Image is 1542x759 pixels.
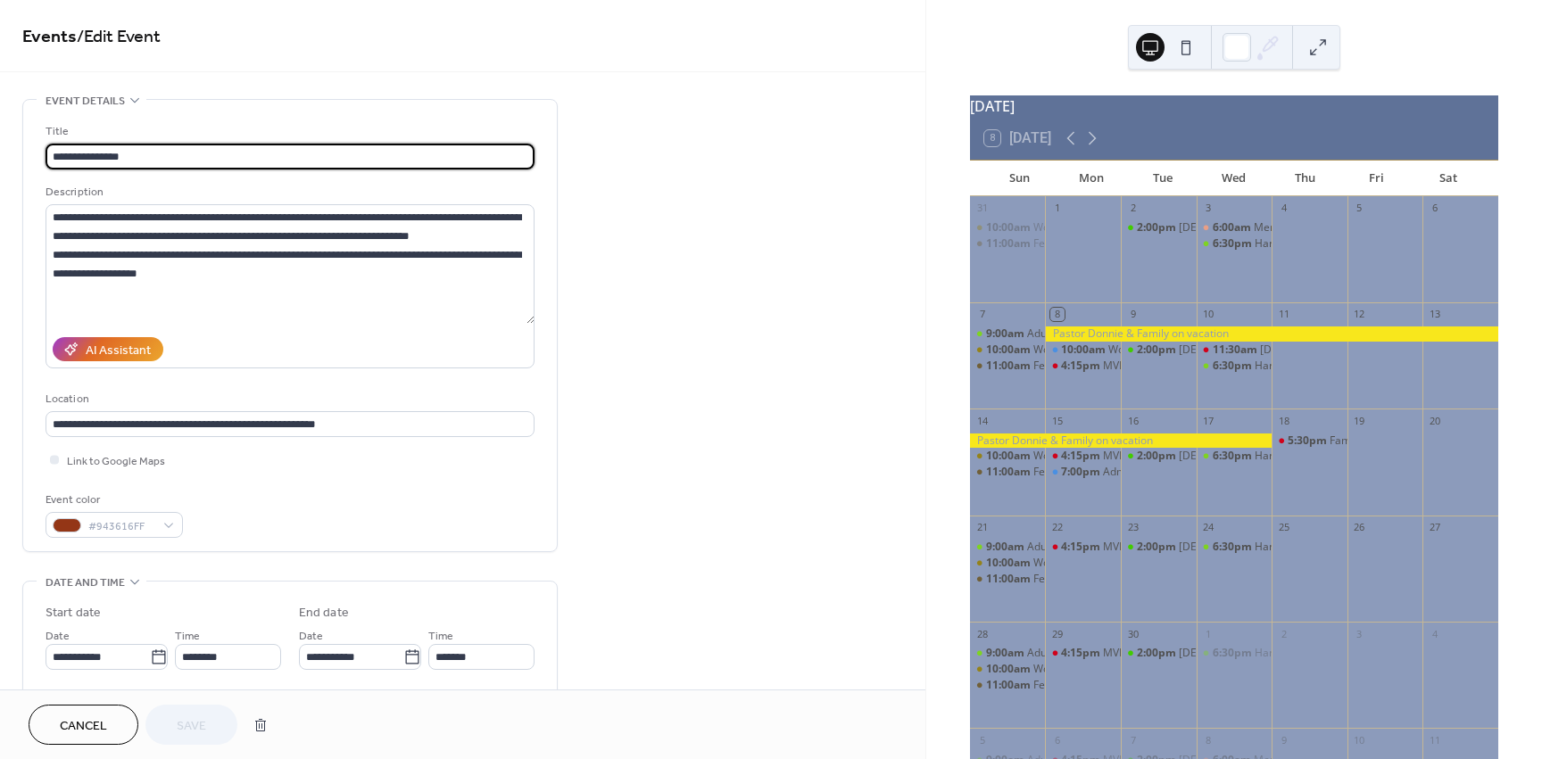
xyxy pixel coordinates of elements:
div: Bible Study at LTC [1121,342,1197,358]
div: [DEMOGRAPHIC_DATA] Study at LTC [1179,342,1361,358]
div: Hand Bell Rehersal [1255,646,1349,661]
div: AI Assistant [86,342,151,360]
div: Worship / YouTube Live [970,449,1046,464]
div: MVBS 2025-2026 [1045,540,1121,555]
div: Fellowship [970,572,1046,587]
div: Pastor Donnie & Family on vacation [1045,326,1498,342]
div: Hand Bell Rehersal [1197,236,1273,252]
div: Fri [1341,161,1413,196]
div: 14 [975,414,989,427]
div: Adult [DATE] [DEMOGRAPHIC_DATA] Study [1027,646,1241,661]
div: Hand Bell Rehersal [1197,359,1273,374]
span: Event details [46,92,125,111]
span: 6:30pm [1213,236,1255,252]
div: 12 [1353,308,1366,321]
div: 4 [1277,202,1290,215]
div: Adult Sunday Bible Study [970,326,1046,342]
div: 8 [1202,733,1215,747]
div: 3 [1202,202,1215,215]
div: 2 [1277,627,1290,640]
div: Men's Breakfast [1254,220,1335,235]
div: 13 [1428,308,1441,321]
div: Men's Breakfast [1197,220,1273,235]
div: Worship / YouTube Live [1033,342,1149,358]
div: 2 [1126,202,1140,215]
div: Hand Bell Rehersal [1255,449,1349,464]
div: MVBS [DATE]-[DATE] [1103,646,1208,661]
div: 30 [1126,627,1140,640]
span: 10:00am [986,449,1033,464]
span: 11:00am [986,359,1033,374]
div: Bible Study at LTC [1121,646,1197,661]
div: 1 [1050,202,1064,215]
span: Date [299,627,323,646]
div: Fellowship [970,236,1046,252]
div: [DEMOGRAPHIC_DATA] Study at LTC [1179,220,1361,235]
span: 7:00pm [1061,465,1103,480]
div: Wed [1198,161,1270,196]
div: Worship / YouTube Live [1033,662,1149,677]
div: [DEMOGRAPHIC_DATA] Study at LTC [1179,646,1361,661]
div: Adult Sunday Bible Study [970,646,1046,661]
div: 1 [1202,627,1215,640]
div: Families with Kids Bible Study [1272,433,1347,449]
span: 2:00pm [1137,220,1179,235]
div: Ladies Luncheon [1197,342,1273,358]
div: Worship Team Meeting [1108,342,1224,358]
span: / Edit Event [77,20,161,54]
div: Hand Bell Rehersal [1255,236,1349,252]
div: Description [46,183,531,202]
span: 4:15pm [1061,646,1103,661]
div: Hand Bell Rehersal [1197,540,1273,555]
span: Date and time [46,573,125,592]
span: 10:00am [986,556,1033,571]
div: Admin Council [1103,465,1174,480]
div: 11 [1428,733,1441,747]
div: Fellowship [1033,359,1085,374]
div: 26 [1353,521,1366,534]
span: 4:15pm [1061,359,1103,374]
div: MVBS 2025-2026 [1045,359,1121,374]
div: Worship / YouTube Live [970,556,1046,571]
div: Bible Study at LTC [1121,220,1197,235]
span: 10:00am [986,220,1033,235]
div: 3 [1353,627,1366,640]
div: Adult Sunday Bible Study [970,540,1046,555]
div: 9 [1277,733,1290,747]
span: 6:30pm [1213,646,1255,661]
button: AI Assistant [53,337,163,361]
div: Start date [46,604,101,623]
span: 9:00am [986,326,1027,342]
div: 25 [1277,521,1290,534]
span: 6:30pm [1213,359,1255,374]
span: 2:00pm [1137,342,1179,358]
div: 24 [1202,521,1215,534]
div: Fellowship [1033,465,1085,480]
span: Link to Google Maps [67,452,165,471]
div: End date [299,604,349,623]
a: Events [22,20,77,54]
div: 31 [975,202,989,215]
div: Title [46,122,531,141]
div: 5 [1353,202,1366,215]
div: MVBS 2025-2026 [1045,449,1121,464]
div: Worship / YouTube Live [970,342,1046,358]
span: 6:00am [1213,220,1254,235]
div: Worship / YouTube Live [1033,556,1149,571]
div: Thu [1270,161,1341,196]
span: 9:00am [986,646,1027,661]
span: 11:00am [986,678,1033,693]
span: 6:30pm [1213,449,1255,464]
div: 11 [1277,308,1290,321]
div: 19 [1353,414,1366,427]
div: 20 [1428,414,1441,427]
div: Worship / YouTube Live [970,220,1046,235]
div: Hand Bell Rehersal [1197,646,1273,661]
div: Fellowship [1033,236,1085,252]
div: Worship Team Meeting [1045,342,1121,358]
div: Fellowship [970,465,1046,480]
span: 2:00pm [1137,449,1179,464]
div: Fellowship [1033,572,1085,587]
div: Worship / YouTube Live [970,662,1046,677]
div: 22 [1050,521,1064,534]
